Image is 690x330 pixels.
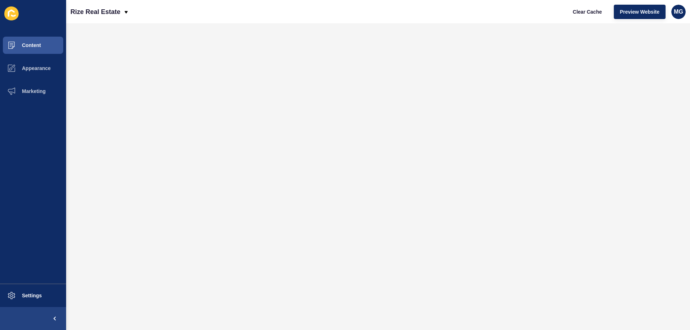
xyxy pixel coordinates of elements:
span: Preview Website [620,8,659,15]
button: Preview Website [614,5,666,19]
span: Clear Cache [573,8,602,15]
button: Clear Cache [567,5,608,19]
p: Rize Real Estate [70,3,120,21]
span: MG [674,8,683,15]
